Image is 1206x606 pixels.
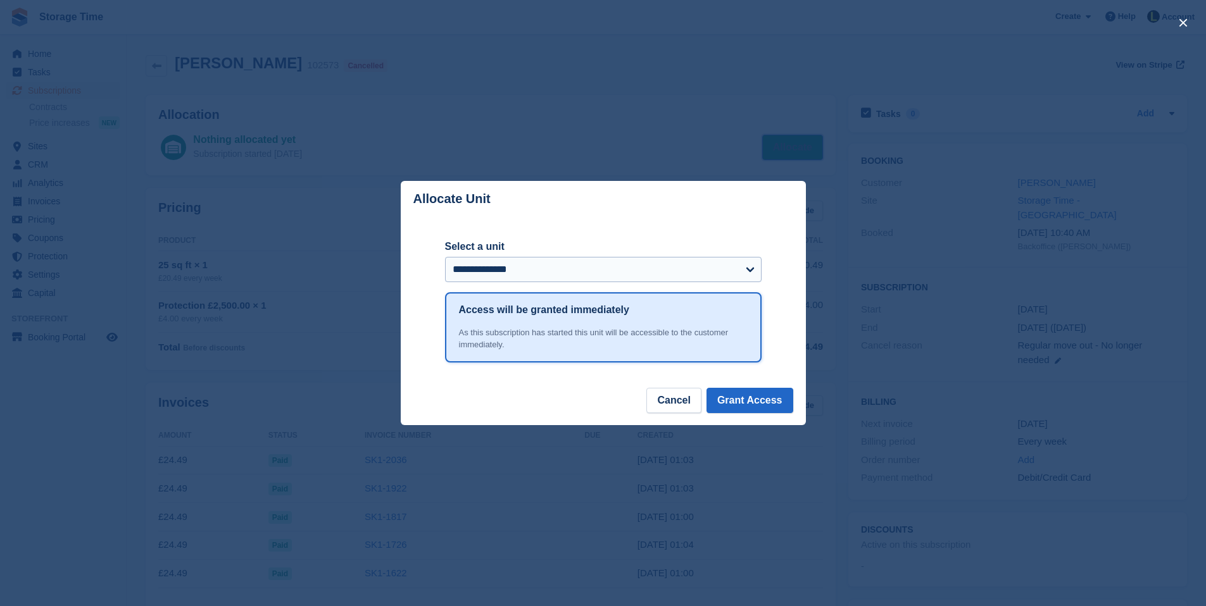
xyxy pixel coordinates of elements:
h1: Access will be granted immediately [459,302,629,318]
button: Cancel [646,388,701,413]
button: Grant Access [707,388,793,413]
div: As this subscription has started this unit will be accessible to the customer immediately. [459,326,748,351]
p: Allocate Unit [413,192,491,206]
button: close [1173,13,1193,33]
label: Select a unit [445,239,762,254]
